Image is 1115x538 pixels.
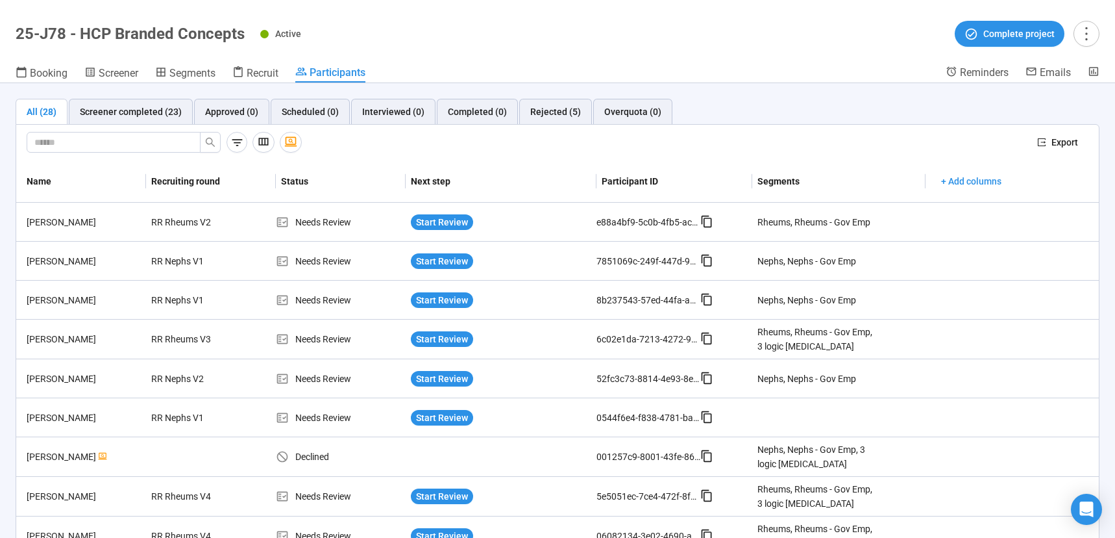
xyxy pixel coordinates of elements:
div: Rheums, Rheums - Gov Emp [757,215,870,229]
button: + Add columns [931,171,1012,192]
div: Screener completed (23) [80,105,182,119]
div: [PERSON_NAME] [21,372,146,386]
button: exportExport [1027,132,1088,153]
div: Needs Review [276,372,406,386]
span: Emails [1040,66,1071,79]
span: Booking [30,67,67,79]
div: e88a4bf9-5c0b-4fb5-acf4-bffefd19c5ed [596,215,700,229]
div: All (28) [27,105,56,119]
div: 0544f6e4-f838-4781-ba66-ecb3ae8196c8 [596,411,700,425]
div: Open Intercom Messenger [1071,494,1102,525]
div: RR Rheums V4 [146,484,243,509]
div: Needs Review [276,489,406,504]
div: Rheums, Rheums - Gov Emp, 3 logic [MEDICAL_DATA] [757,482,877,511]
span: Start Review [416,372,468,386]
div: Declined [276,450,406,464]
span: Active [275,29,301,39]
span: Segments [169,67,215,79]
div: 001257c9-8001-43fe-866c-202f289221d9 [596,450,700,464]
div: Nephs, Nephs - Gov Emp [757,254,856,268]
div: Needs Review [276,411,406,425]
div: Nephs, Nephs - Gov Emp [757,293,856,307]
button: more [1073,21,1099,47]
div: [PERSON_NAME] [21,411,146,425]
button: Start Review [411,331,473,347]
div: [PERSON_NAME] [21,254,146,268]
span: search [205,137,215,147]
div: Approved (0) [205,105,258,119]
div: 8b237543-57ed-44fa-a9e9-4adf7e245643 [596,293,700,307]
div: Needs Review [276,254,406,268]
div: [PERSON_NAME] [21,450,146,464]
div: RR Nephs V2 [146,366,243,391]
button: Start Review [411,253,473,269]
div: RR Rheums V2 [146,210,243,235]
button: search [200,132,221,153]
span: export [1037,138,1046,147]
div: RR Rheums V3 [146,327,243,352]
button: Start Review [411,371,473,387]
div: [PERSON_NAME] [21,332,146,346]
th: Segments [752,160,925,203]
th: Name [16,160,146,203]
span: Reminders [960,66,1009,79]
th: Participant ID [596,160,752,203]
a: Booking [16,66,67,83]
span: Start Review [416,332,468,346]
button: Start Review [411,410,473,426]
div: [PERSON_NAME] [21,215,146,229]
span: more [1077,25,1095,42]
span: Start Review [416,254,468,268]
span: Start Review [416,411,468,425]
span: Screener [99,67,138,79]
div: 5e5051ec-7ce4-472f-8fa7-7842d2dfe028 [596,489,700,504]
a: Emails [1025,66,1071,81]
div: Needs Review [276,293,406,307]
button: Start Review [411,214,473,230]
div: Rheums, Rheums - Gov Emp, 3 logic [MEDICAL_DATA] [757,325,877,353]
span: Export [1051,135,1078,149]
div: Needs Review [276,332,406,346]
span: Complete project [983,27,1055,41]
a: Segments [155,66,215,83]
div: Interviewed (0) [362,105,424,119]
div: 7851069c-249f-447d-99f5-6ce4d30c2de1 [596,254,700,268]
a: Participants [295,66,365,83]
span: Participants [310,66,365,79]
th: Status [276,160,406,203]
div: Nephs, Nephs - Gov Emp [757,372,856,386]
a: Reminders [946,66,1009,81]
div: Overquota (0) [604,105,661,119]
div: RR Nephs V1 [146,288,243,313]
h1: 25-J78 - HCP Branded Concepts [16,25,245,43]
div: 6c02e1da-7213-4272-9817-16266c373fb1 [596,332,700,346]
th: Recruiting round [146,160,276,203]
span: Start Review [416,293,468,307]
button: Start Review [411,292,473,308]
a: Recruit [232,66,278,83]
span: Start Review [416,215,468,229]
div: 52fc3c73-8814-4e93-8e5b-e8035611d12d [596,372,700,386]
button: Complete project [955,21,1064,47]
div: RR Nephs V1 [146,405,243,430]
div: Rejected (5) [530,105,581,119]
div: RR Nephs V1 [146,249,243,274]
span: Start Review [416,489,468,504]
th: Next step [406,160,596,203]
button: Start Review [411,489,473,504]
div: [PERSON_NAME] [21,293,146,307]
div: Needs Review [276,215,406,229]
span: + Add columns [941,174,1001,188]
div: Completed (0) [448,105,507,119]
span: Recruit [247,67,278,79]
div: Nephs, Nephs - Gov Emp, 3 logic [MEDICAL_DATA] [757,442,877,471]
div: Scheduled (0) [282,105,339,119]
a: Screener [84,66,138,83]
div: [PERSON_NAME] [21,489,146,504]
